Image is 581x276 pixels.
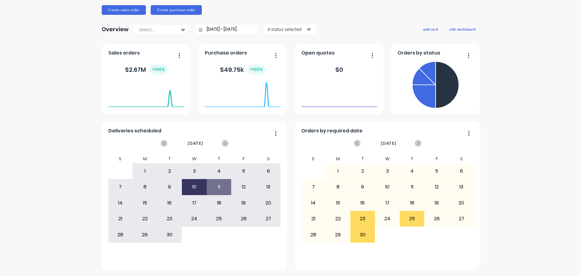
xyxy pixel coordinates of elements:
div: 7 [301,179,326,195]
div: 8 [326,179,350,195]
div: 4 [207,164,231,179]
div: 3 [182,164,206,179]
div: 25 [207,211,231,226]
span: [DATE] [188,140,203,147]
div: 5 [231,164,256,179]
div: 1 [326,164,350,179]
div: 11 [400,179,424,195]
div: 12 [425,179,449,195]
div: 19 [231,195,256,211]
div: 27 [449,211,474,226]
div: 20 [256,195,281,211]
div: 15 [133,195,157,211]
div: 8 [133,179,157,195]
div: $ 2.67M [125,65,167,75]
div: 19 [425,195,449,211]
div: T [157,155,182,163]
div: 21 [301,211,326,226]
div: 28 [108,227,133,242]
div: 16 [351,195,375,211]
div: W [182,155,207,163]
div: W [375,155,400,163]
div: 4 status selected [268,26,306,32]
div: 18 [400,195,424,211]
div: 11 [207,179,231,195]
div: M [133,155,157,163]
div: 6 [256,164,281,179]
span: Open quotes [301,49,335,57]
div: 30 [158,227,182,242]
div: 21 [108,211,133,226]
span: Sales orders [108,49,140,57]
div: T [207,155,231,163]
div: 3 [375,164,399,179]
div: 20 [449,195,474,211]
button: edit dashboard [445,25,479,33]
div: 14 [108,195,133,211]
div: S [108,155,133,163]
div: 23 [351,211,375,226]
div: 16 [158,195,182,211]
span: [DATE] [381,140,396,147]
div: 7 [108,179,133,195]
div: 24 [375,211,399,226]
div: 30 [351,227,375,242]
div: T [350,155,375,163]
div: 12 [231,179,256,195]
div: S [449,155,474,163]
div: 22 [326,211,350,226]
div: $ 49.75k [220,65,265,75]
div: 25 [400,211,424,226]
div: 26 [231,211,256,226]
div: 9 [351,179,375,195]
div: $ 0 [335,65,343,74]
div: 24 [182,211,206,226]
span: Orders by status [398,49,440,57]
div: + 100 % [248,65,265,75]
div: 18 [207,195,231,211]
span: Purchase orders [205,49,247,57]
div: M [326,155,350,163]
div: T [400,155,425,163]
button: Create sales order [102,5,146,15]
div: 14 [301,195,326,211]
div: 22 [133,211,157,226]
div: 13 [256,179,281,195]
div: 9 [158,179,182,195]
div: Overview [102,23,129,35]
div: 26 [425,211,449,226]
div: 10 [375,179,399,195]
button: 4 status selected [264,25,316,34]
div: 28 [301,227,326,242]
div: 5 [425,164,449,179]
div: + 100 % [149,65,167,75]
div: 2 [158,164,182,179]
div: 29 [326,227,350,242]
div: 4 [400,164,424,179]
div: 6 [449,164,474,179]
div: F [424,155,449,163]
div: F [231,155,256,163]
div: 23 [158,211,182,226]
div: S [301,155,326,163]
div: 27 [256,211,281,226]
div: 1 [133,164,157,179]
div: 15 [326,195,350,211]
div: S [256,155,281,163]
div: 17 [375,195,399,211]
div: 17 [182,195,206,211]
div: 10 [182,179,206,195]
div: 2 [351,164,375,179]
div: 13 [449,179,474,195]
button: Create purchase order [151,5,202,15]
button: add card [419,25,442,33]
div: 29 [133,227,157,242]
